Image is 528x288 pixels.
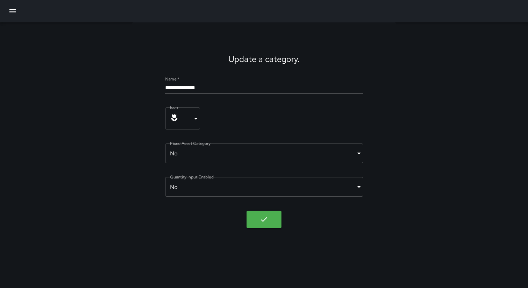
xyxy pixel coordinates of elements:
label: Fixed Asset Category [170,140,211,146]
div: No [165,177,363,197]
label: Quantity Input Enabled [170,174,214,180]
label: Name [165,76,179,82]
label: Icon [170,104,178,110]
div: Update a category. [228,54,300,64]
div: No [165,143,363,163]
